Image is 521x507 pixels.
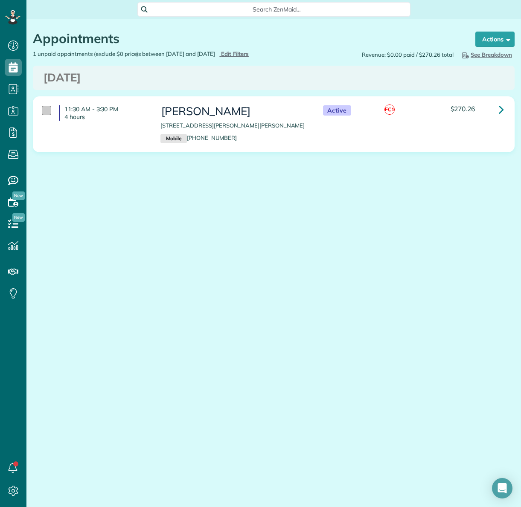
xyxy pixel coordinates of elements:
h3: [PERSON_NAME] [160,105,306,118]
p: [STREET_ADDRESS][PERSON_NAME][PERSON_NAME] [160,122,306,130]
span: Revenue: $0.00 paid / $270.26 total [362,51,454,59]
div: 1 unpaid appointments (exclude $0 price)s between [DATE] and [DATE] [26,50,274,58]
span: Active [323,105,351,116]
small: Mobile [160,134,187,143]
a: Edit Filters [219,50,249,57]
button: Actions [475,32,515,47]
span: New [12,213,25,222]
h4: 11:30 AM - 3:30 PM [59,105,148,121]
p: 4 hours [64,113,148,121]
span: FC1 [384,104,395,115]
h1: Appointments [33,32,459,46]
span: Edit Filters [221,50,249,57]
span: New [12,191,25,200]
span: See Breakdown [460,51,512,58]
span: $270.26 [451,104,475,113]
a: Mobile[PHONE_NUMBER] [160,134,237,141]
div: Open Intercom Messenger [492,478,512,498]
h3: [DATE] [44,72,504,84]
button: See Breakdown [458,50,515,59]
